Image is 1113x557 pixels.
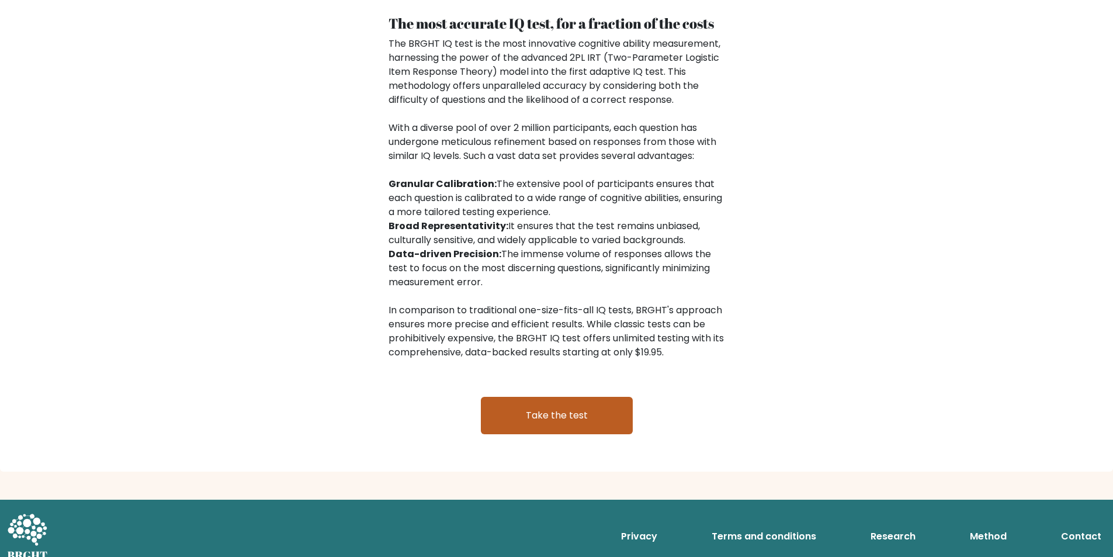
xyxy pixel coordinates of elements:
[389,219,508,233] b: Broad Representativity:
[389,177,497,191] b: Granular Calibration:
[965,525,1011,548] a: Method
[707,525,821,548] a: Terms and conditions
[1056,525,1106,548] a: Contact
[616,525,662,548] a: Privacy
[389,37,725,359] div: The BRGHT IQ test is the most innovative cognitive ability measurement, harnessing the power of t...
[389,247,501,261] b: Data-driven Precision:
[481,397,633,434] a: Take the test
[389,15,725,32] h4: The most accurate IQ test, for a fraction of the costs
[866,525,920,548] a: Research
